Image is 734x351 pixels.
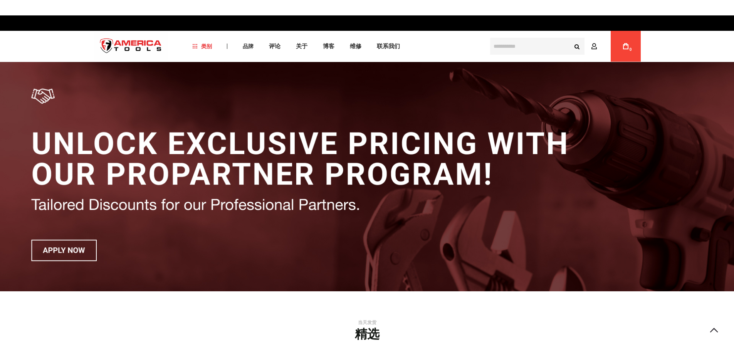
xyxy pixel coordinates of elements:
a: 0 [618,31,633,62]
img: 美国工具 [94,32,168,61]
font: 帐户 [600,43,611,49]
button: 搜索 [570,39,585,54]
font: 关于 [296,43,307,50]
a: 联系我们 [373,41,403,52]
a: 博客 [319,41,338,52]
font: 评论 [269,43,280,50]
a: 维修 [346,41,365,52]
a: 商店徽标 [94,32,168,61]
font: 维修 [350,43,361,50]
font: 0 [630,47,632,52]
font: 品牌 [243,43,254,49]
a: 评论 [265,41,284,52]
font: 精选 [355,327,380,341]
font: 当天发货 [358,320,376,325]
font: 类别 [201,43,212,49]
a: 类别 [189,41,215,52]
font: 联系我们 [377,43,400,50]
a: 品牌 [239,41,257,52]
a: 关于 [292,41,311,52]
font: 博客 [323,43,334,50]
